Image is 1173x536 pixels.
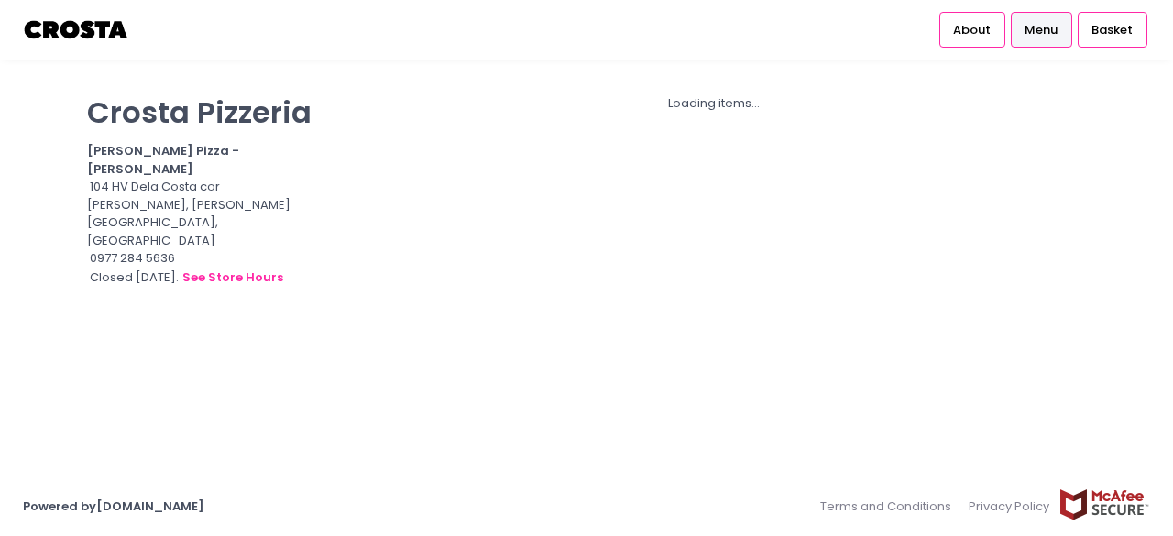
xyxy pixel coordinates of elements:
img: logo [23,14,130,46]
span: About [953,21,991,39]
a: Powered by[DOMAIN_NAME] [23,498,204,515]
a: Terms and Conditions [820,488,960,524]
button: see store hours [181,268,284,288]
img: mcafee-secure [1058,488,1150,520]
div: Loading items... [343,94,1086,113]
b: [PERSON_NAME] Pizza - [PERSON_NAME] [87,142,239,178]
a: About [939,12,1005,47]
p: Crosta Pizzeria [87,94,320,130]
span: Menu [1025,21,1058,39]
div: 0977 284 5636 [87,249,320,268]
span: Basket [1091,21,1133,39]
div: Closed [DATE]. [87,268,320,288]
a: Privacy Policy [960,488,1059,524]
a: Menu [1011,12,1072,47]
div: 104 HV Dela Costa cor [PERSON_NAME], [PERSON_NAME][GEOGRAPHIC_DATA], [GEOGRAPHIC_DATA] [87,178,320,249]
